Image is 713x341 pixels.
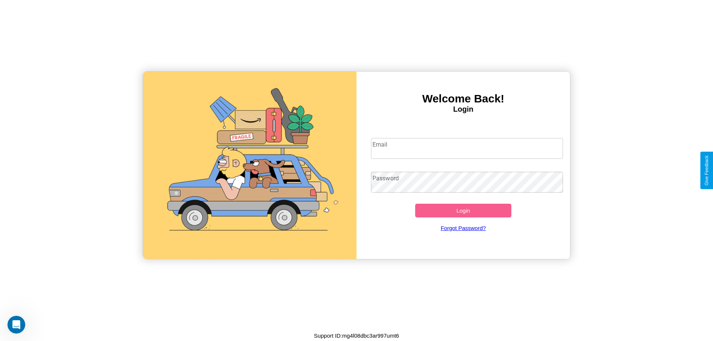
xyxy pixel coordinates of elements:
p: Support ID: mg4l08dbc3ar997umt6 [314,331,399,341]
button: Login [415,204,511,217]
img: gif [143,72,356,259]
a: Forgot Password? [367,217,560,239]
h4: Login [356,105,570,114]
h3: Welcome Back! [356,92,570,105]
div: Give Feedback [704,155,709,186]
iframe: Intercom live chat [7,316,25,334]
